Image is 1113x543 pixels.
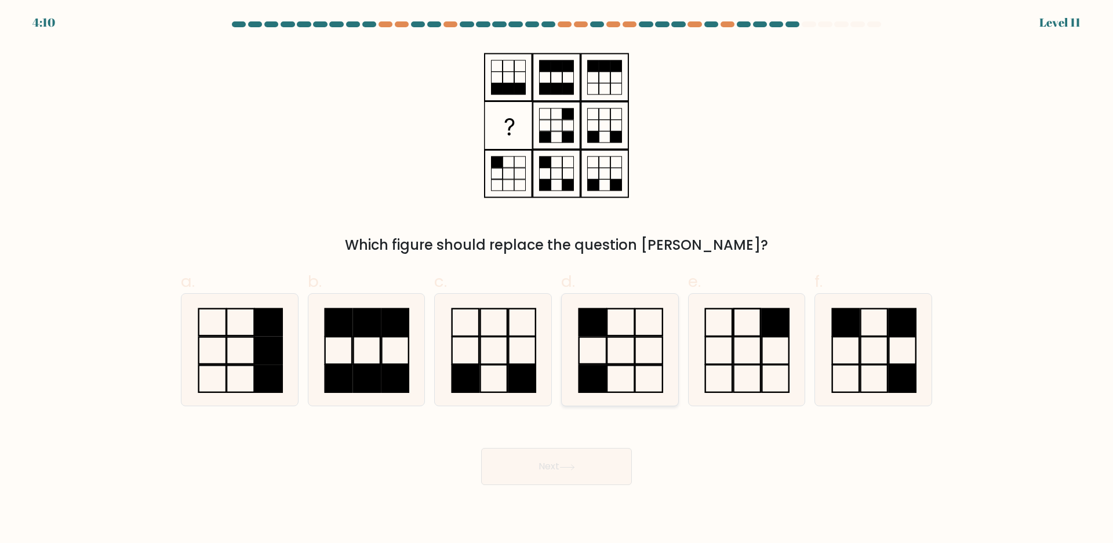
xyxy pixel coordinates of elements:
[814,270,823,293] span: f.
[32,14,55,31] div: 4:10
[188,235,925,256] div: Which figure should replace the question [PERSON_NAME]?
[434,270,447,293] span: c.
[481,448,632,485] button: Next
[561,270,575,293] span: d.
[308,270,322,293] span: b.
[688,270,701,293] span: e.
[1039,14,1081,31] div: Level 11
[181,270,195,293] span: a.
